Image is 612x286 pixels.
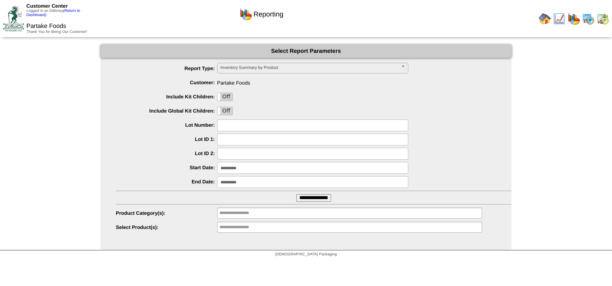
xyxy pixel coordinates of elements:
img: home.gif [539,13,551,25]
label: Off [218,93,232,101]
span: Partake Foods [26,23,66,29]
span: Logged in as Ddisney [26,9,80,17]
img: calendarinout.gif [597,13,609,25]
div: OnOff [217,93,233,101]
span: Customer Center [26,3,68,9]
label: Include Global Kit Children: [116,108,217,114]
div: OnOff [217,107,233,115]
label: Lot ID 1: [116,136,217,142]
img: ZoRoCo_Logo(Green%26Foil)%20jpg.webp [3,6,24,31]
a: (Return to Dashboard) [26,9,80,17]
label: Lot Number: [116,122,217,128]
span: Thank You for Being Our Customer! [26,30,87,34]
label: Report Type: [116,65,217,71]
img: graph.gif [240,8,252,20]
label: End Date: [116,179,217,185]
label: Start Date: [116,165,217,170]
img: graph.gif [568,13,580,25]
div: Select Report Parameters [101,44,511,58]
label: Product Category(s): [116,210,217,216]
label: Include Kit Children: [116,94,217,100]
label: Lot ID 2: [116,150,217,156]
label: Customer: [116,80,217,85]
label: Select Product(s): [116,224,217,230]
span: Reporting [253,10,283,18]
span: [DEMOGRAPHIC_DATA] Packaging [275,252,337,257]
img: line_graph.gif [553,13,565,25]
span: Partake Foods [116,77,511,86]
span: Inventory Summary by Product [221,63,398,72]
img: calendarprod.gif [582,13,594,25]
label: Off [218,107,232,115]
